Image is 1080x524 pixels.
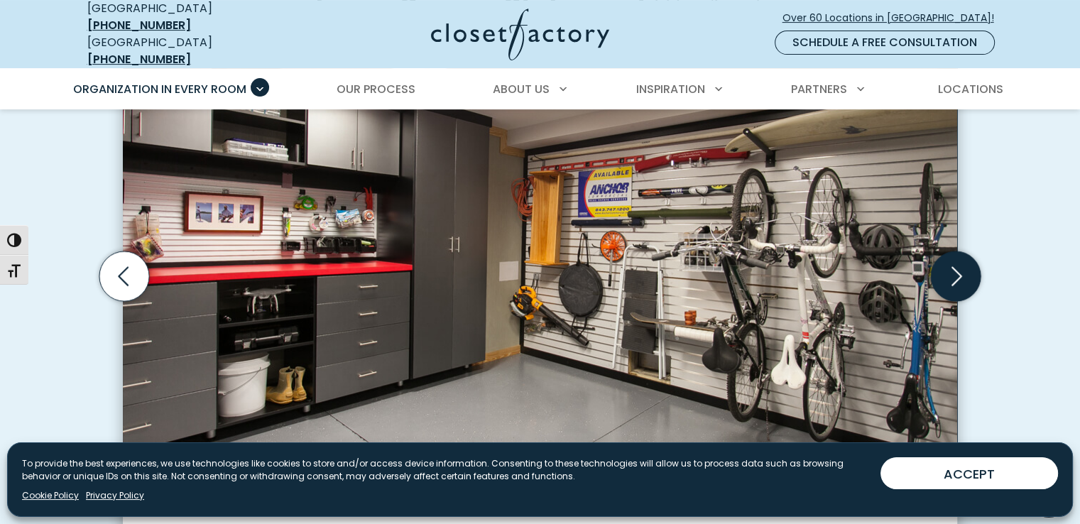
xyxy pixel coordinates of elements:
a: Over 60 Locations in [GEOGRAPHIC_DATA]! [782,6,1006,31]
img: Custom garage slatwall organizer for bikes, surf boards, and tools [123,45,957,481]
a: Privacy Policy [86,489,144,502]
a: [PHONE_NUMBER] [87,51,191,67]
span: Inspiration [636,81,705,97]
span: Organization in Every Room [73,81,246,97]
span: About Us [493,81,550,97]
nav: Primary Menu [63,70,1018,109]
span: Partners [791,81,847,97]
span: Locations [937,81,1003,97]
button: Previous slide [94,246,155,307]
span: Our Process [337,81,415,97]
span: Over 60 Locations in [GEOGRAPHIC_DATA]! [782,11,1005,26]
a: [PHONE_NUMBER] [87,17,191,33]
button: ACCEPT [880,457,1058,489]
a: Schedule a Free Consultation [775,31,995,55]
img: Closet Factory Logo [431,9,609,60]
p: To provide the best experiences, we use technologies like cookies to store and/or access device i... [22,457,869,483]
button: Next slide [925,246,986,307]
div: [GEOGRAPHIC_DATA] [87,34,293,68]
a: Cookie Policy [22,489,79,502]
